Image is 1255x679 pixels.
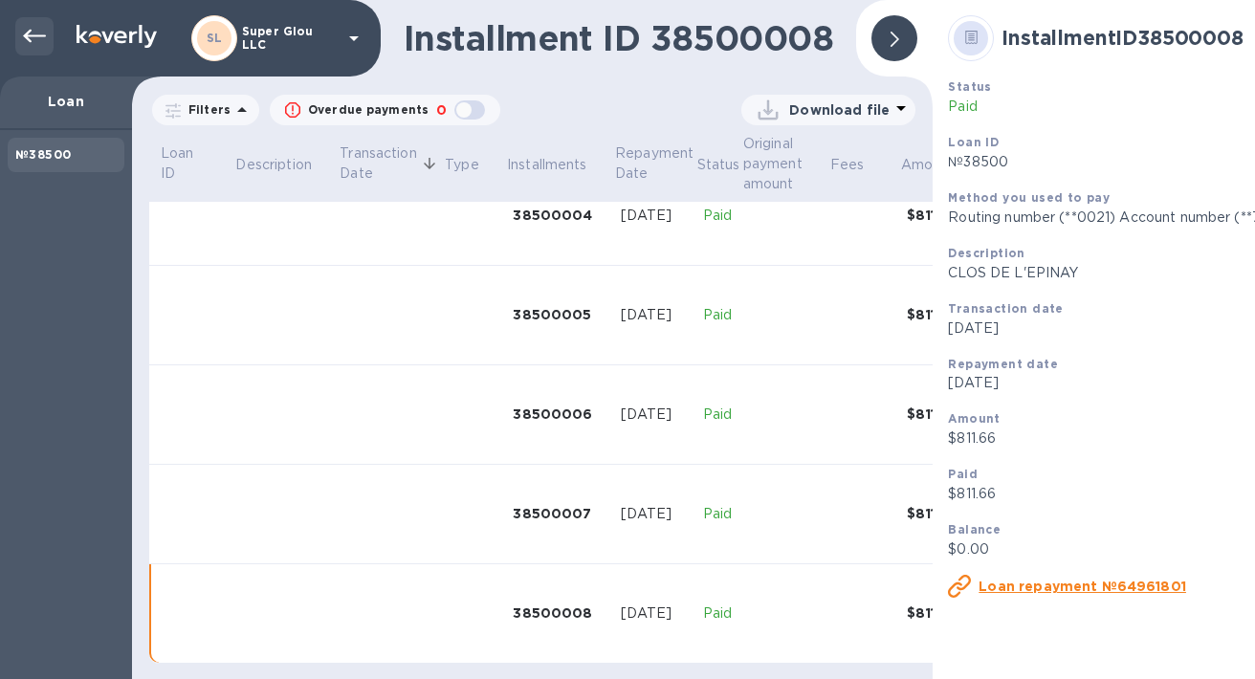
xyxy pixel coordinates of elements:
span: Transaction Date [340,143,441,184]
b: SL [207,31,223,45]
b: Balance [948,522,1001,537]
p: Transaction Date [340,143,416,184]
span: Amount [901,155,980,175]
b: Method you used to pay [948,190,1110,205]
div: $811.66 [907,603,980,623]
div: 38500006 [513,405,605,424]
p: Paid [703,603,734,624]
b: Amount [948,411,1000,426]
p: Fees [830,155,865,175]
p: Description [235,155,311,175]
b: Installment ID 38500008 [1002,26,1243,50]
span: Installments [507,155,612,175]
b: Status [948,79,991,94]
h1: Installment ID 38500008 [404,18,841,58]
span: Description [235,155,336,175]
div: 38500007 [513,504,605,523]
span: Original payment amount [743,134,827,194]
span: Type [445,155,504,175]
div: 38500005 [513,305,605,324]
p: Repayment Date [615,143,694,184]
div: $811.66 [907,206,980,225]
p: Installments [507,155,587,175]
div: 38500008 [513,603,605,623]
div: [DATE] [621,405,688,425]
div: [DATE] [621,206,688,226]
p: Paid [703,504,734,524]
div: [DATE] [621,603,688,624]
p: Download file [789,100,890,120]
p: Loan ID [161,143,208,184]
p: Type [445,155,479,175]
div: $811.66 [907,305,980,324]
p: Overdue payments [308,101,429,119]
p: Paid [703,305,734,325]
b: Loan ID [948,135,999,149]
div: 38500004 [513,206,605,225]
p: Loan [15,92,117,111]
p: Amount [901,155,955,175]
p: Status [697,155,740,175]
u: Loan repayment №64961801 [979,579,1186,594]
div: [DATE] [621,305,688,325]
b: Repayment date [948,357,1058,371]
b: Paid [948,467,978,481]
p: Super Glou LLC [242,25,338,52]
span: Fees [830,155,890,175]
img: Logo [77,25,157,48]
p: 0 [436,100,447,120]
b: Transaction date [948,301,1063,316]
div: [DATE] [621,504,688,524]
div: $811.66 [907,504,980,523]
p: Paid [703,405,734,425]
div: $811.66 [907,405,980,424]
p: Paid [703,206,734,226]
span: Loan ID [161,143,232,184]
p: Original payment amount [743,134,803,194]
b: Description [948,246,1024,260]
button: Overdue payments0 [270,95,500,125]
b: №38500 [15,147,71,162]
p: Filters [181,101,231,118]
